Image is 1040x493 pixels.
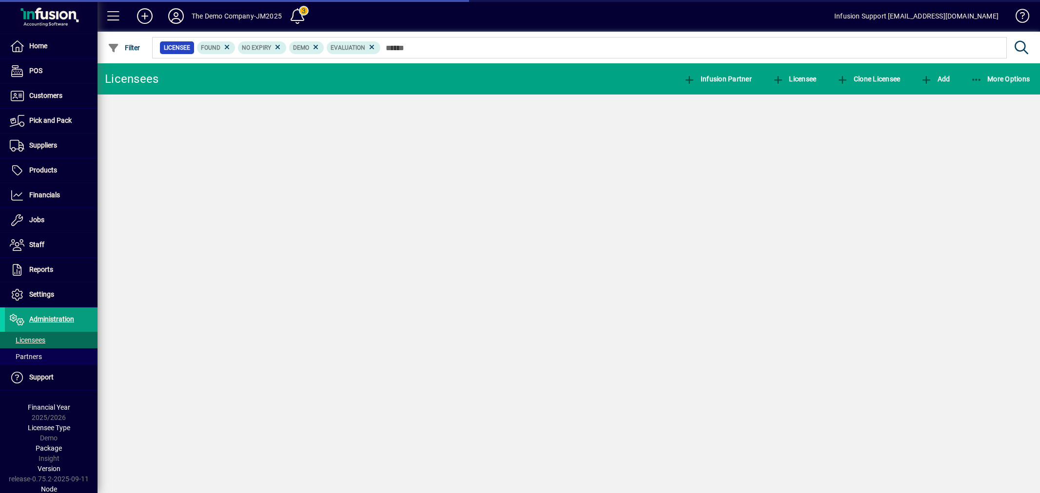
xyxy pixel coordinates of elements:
[29,67,42,75] span: POS
[29,166,57,174] span: Products
[5,59,98,83] a: POS
[29,373,54,381] span: Support
[29,92,62,99] span: Customers
[197,41,235,54] mat-chip: Found Status: Found
[5,34,98,58] a: Home
[160,7,192,25] button: Profile
[5,208,98,232] a: Jobs
[192,8,282,24] div: The Demo Company-JM2025
[36,444,62,452] span: Package
[41,485,57,493] span: Node
[5,133,98,158] a: Suppliers
[5,258,98,282] a: Reports
[5,84,98,108] a: Customers
[242,44,271,51] span: No Expiry
[105,71,158,87] div: Licensees
[837,75,900,83] span: Clone Licensee
[28,403,70,411] span: Financial Year
[5,109,98,133] a: Pick and Pack
[331,44,365,51] span: Evaluation
[29,141,57,149] span: Suppliers
[971,75,1030,83] span: More Options
[10,353,42,360] span: Partners
[5,233,98,257] a: Staff
[770,70,819,88] button: Licensee
[921,75,950,83] span: Add
[108,44,140,52] span: Filter
[834,70,903,88] button: Clone Licensee
[5,365,98,390] a: Support
[5,332,98,348] a: Licensees
[28,424,70,432] span: Licensee Type
[968,70,1033,88] button: More Options
[29,191,60,199] span: Financials
[29,241,44,248] span: Staff
[29,315,74,323] span: Administration
[105,39,143,57] button: Filter
[29,216,44,224] span: Jobs
[164,43,190,53] span: Licensee
[10,336,45,344] span: Licensees
[5,183,98,208] a: Financials
[289,41,324,54] mat-chip: License Type: Demo
[29,265,53,273] span: Reports
[918,70,952,88] button: Add
[684,75,752,83] span: Infusion Partner
[129,7,160,25] button: Add
[29,116,72,124] span: Pick and Pack
[5,283,98,307] a: Settings
[29,42,47,50] span: Home
[681,70,754,88] button: Infusion Partner
[1008,2,1028,34] a: Knowledge Base
[834,8,999,24] div: Infusion Support [EMAIL_ADDRESS][DOMAIN_NAME]
[29,290,54,298] span: Settings
[238,41,286,54] mat-chip: Expiry status: No Expiry
[772,75,817,83] span: Licensee
[201,44,220,51] span: Found
[5,348,98,365] a: Partners
[293,44,309,51] span: Demo
[5,158,98,183] a: Products
[38,465,60,473] span: Version
[327,41,380,54] mat-chip: License Type: Evaluation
